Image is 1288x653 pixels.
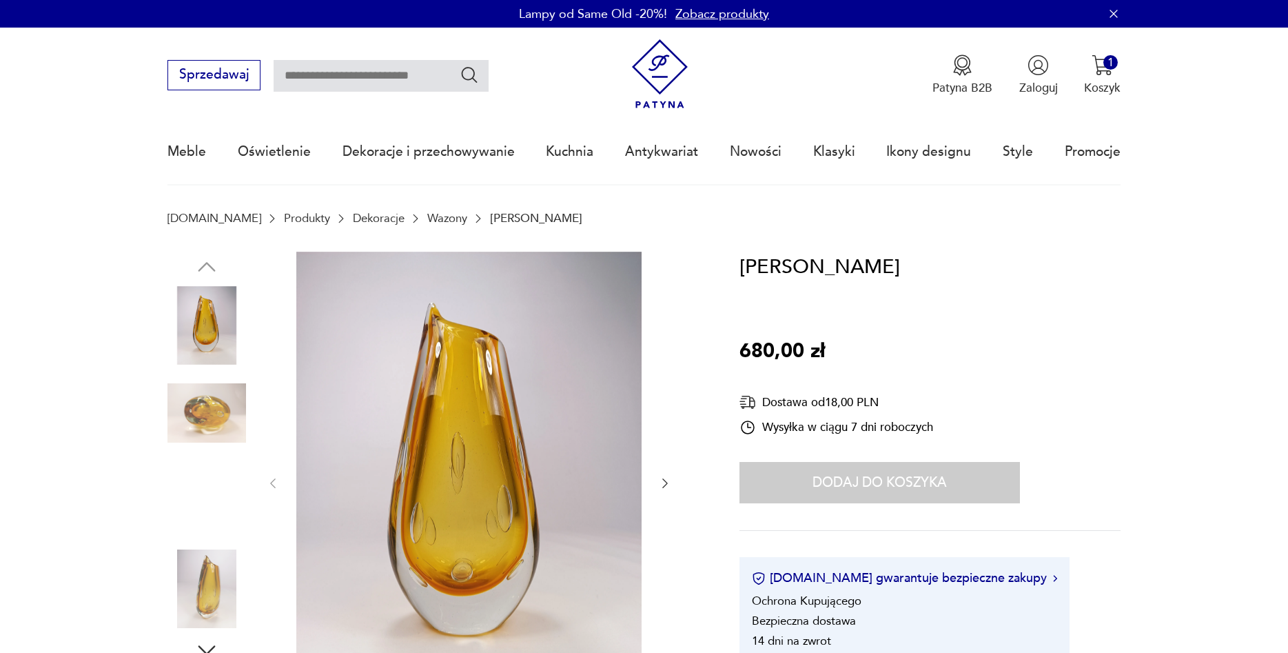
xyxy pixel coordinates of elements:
a: Dekoracje i przechowywanie [343,120,515,183]
a: Klasyki [813,120,855,183]
button: 1Koszyk [1084,54,1121,96]
a: Ikona medaluPatyna B2B [932,54,992,96]
img: Ikona certyfikatu [752,572,766,585]
img: Zdjęcie produktu Wazon Murano [167,286,246,365]
img: Zdjęcie produktu Wazon Murano [167,374,246,452]
a: [DOMAIN_NAME] [167,212,261,225]
img: Ikona koszyka [1092,54,1113,76]
a: Sprzedawaj [167,70,260,81]
div: Wysyłka w ciągu 7 dni roboczych [739,419,933,436]
li: Bezpieczna dostawa [752,613,856,629]
li: Ochrona Kupującego [752,593,861,609]
p: Zaloguj [1019,80,1058,96]
img: Zdjęcie produktu Wazon Murano [167,462,246,541]
div: Dostawa od 18,00 PLN [739,394,933,411]
button: [DOMAIN_NAME] gwarantuje bezpieczne zakupy [752,570,1057,587]
a: Ikony designu [886,120,971,183]
button: Patyna B2B [932,54,992,96]
p: [PERSON_NAME] [490,212,582,225]
img: Ikona medalu [952,54,973,76]
p: Patyna B2B [932,80,992,96]
img: Ikona strzałki w prawo [1053,575,1057,582]
button: Sprzedawaj [167,60,260,90]
a: Kuchnia [546,120,593,183]
a: Antykwariat [625,120,698,183]
a: Dekoracje [353,212,405,225]
a: Produkty [284,212,330,225]
a: Zobacz produkty [675,6,769,23]
button: Zaloguj [1019,54,1058,96]
img: Ikonka użytkownika [1028,54,1049,76]
p: Koszyk [1084,80,1121,96]
a: Oświetlenie [238,120,311,183]
li: 14 dni na zwrot [752,633,831,649]
img: Zdjęcie produktu Wazon Murano [167,550,246,628]
a: Meble [167,120,206,183]
img: Patyna - sklep z meblami i dekoracjami vintage [625,39,695,109]
h1: [PERSON_NAME] [739,252,900,283]
a: Nowości [730,120,781,183]
div: 1 [1103,55,1118,70]
a: Promocje [1065,120,1121,183]
a: Style [1003,120,1033,183]
button: Szukaj [460,65,480,85]
p: 680,00 zł [739,336,825,368]
a: Wazony [427,212,467,225]
p: Lampy od Same Old -20%! [519,6,667,23]
img: Ikona dostawy [739,394,756,411]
